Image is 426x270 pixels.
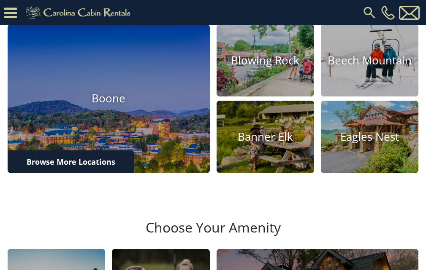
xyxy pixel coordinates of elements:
a: Banner Elk [217,101,314,173]
a: [PHONE_NUMBER] [379,5,397,20]
a: Beech Mountain [321,24,418,96]
h4: Eagles Nest [321,130,418,143]
h4: Beech Mountain [321,54,418,67]
h3: Choose Your Amenity [6,219,420,249]
h4: Banner Elk [217,130,314,143]
a: Eagles Nest [321,101,418,173]
a: Boone [8,24,210,173]
a: Browse More Locations [8,150,134,173]
h4: Blowing Rock [217,54,314,67]
img: search-regular.svg [362,5,377,20]
h4: Boone [8,92,210,105]
img: Khaki-logo.png [21,4,138,21]
a: Blowing Rock [217,24,314,96]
